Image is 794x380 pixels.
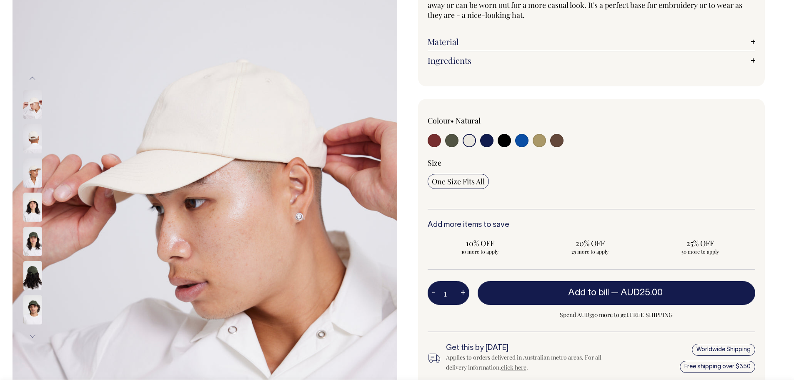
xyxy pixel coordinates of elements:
[428,116,559,126] div: Colour
[652,248,749,255] span: 50 more to apply
[451,116,454,126] span: •
[23,227,42,256] img: olive
[446,352,607,372] div: Applies to orders delivered in Australian metro areas. For all delivery information, .
[501,363,526,371] a: click here
[428,221,756,229] h6: Add more items to save
[478,281,756,305] button: Add to bill —AUD25.00
[23,193,42,222] img: natural
[428,236,533,257] input: 10% OFF 10 more to apply
[542,248,639,255] span: 25 more to apply
[611,289,665,297] span: —
[432,248,528,255] span: 10 more to apply
[648,236,753,257] input: 25% OFF 50 more to apply
[428,285,439,302] button: -
[432,238,528,248] span: 10% OFF
[538,236,643,257] input: 20% OFF 25 more to apply
[428,158,756,168] div: Size
[23,124,42,154] img: natural
[621,289,663,297] span: AUD25.00
[446,344,607,352] h6: Get this by [DATE]
[432,176,485,186] span: One Size Fits All
[568,289,609,297] span: Add to bill
[478,310,756,320] span: Spend AUD350 more to get FREE SHIPPING
[456,116,481,126] label: Natural
[23,295,42,325] img: olive
[428,55,756,65] a: Ingredients
[23,159,42,188] img: natural
[428,37,756,47] a: Material
[23,90,42,119] img: natural
[26,327,39,346] button: Next
[23,261,42,290] img: olive
[26,69,39,88] button: Previous
[652,238,749,248] span: 25% OFF
[428,174,489,189] input: One Size Fits All
[542,238,639,248] span: 20% OFF
[456,285,469,302] button: +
